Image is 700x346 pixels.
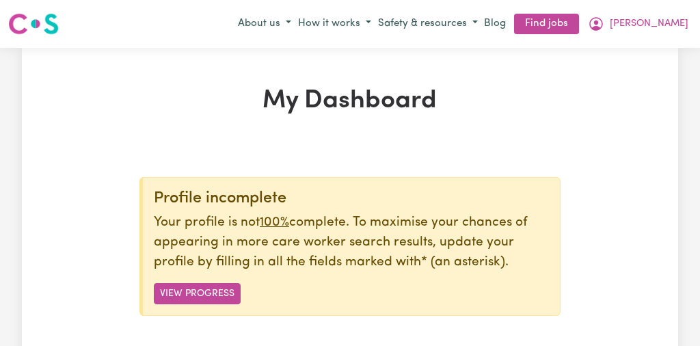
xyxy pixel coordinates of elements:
[154,213,549,272] p: Your profile is not complete. To maximise your chances of appearing in more care worker search re...
[154,189,549,208] div: Profile incomplete
[154,283,241,304] button: View Progress
[584,12,692,36] button: My Account
[295,13,375,36] button: How it works
[421,256,505,269] span: an asterisk
[481,14,509,35] a: Blog
[234,13,295,36] button: About us
[139,86,561,117] h1: My Dashboard
[375,13,481,36] button: Safety & resources
[514,14,579,35] a: Find jobs
[8,12,59,36] img: Careseekers logo
[8,8,59,40] a: Careseekers logo
[610,16,688,31] span: [PERSON_NAME]
[260,216,289,229] u: 100%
